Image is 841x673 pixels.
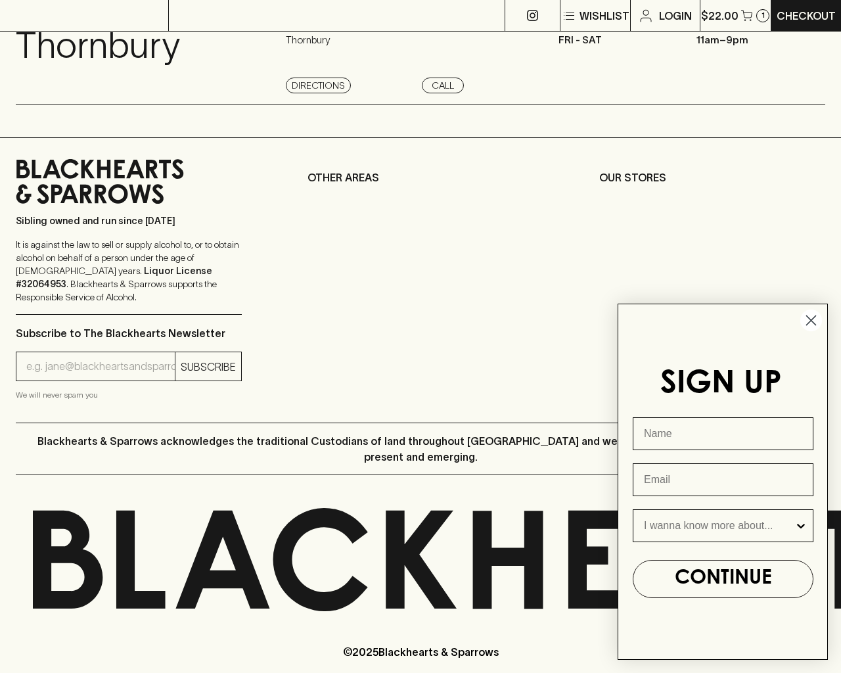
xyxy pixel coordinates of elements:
input: I wanna know more about... [644,510,794,542]
p: Checkout [777,8,836,24]
p: SUBSCRIBE [181,359,236,375]
p: OTHER AREAS [307,170,534,185]
p: Sibling owned and run since [DATE] [16,214,242,227]
div: FLYOUT Form [604,290,841,673]
p: It is against the law to sell or supply alcohol to, or to obtain alcohol on behalf of a person un... [16,238,242,304]
p: 11am – 9pm [696,33,815,48]
p: Wishlist [580,8,629,24]
p: Fri - Sat [558,33,677,48]
span: SIGN UP [660,369,782,401]
p: Login [659,8,692,24]
p: [STREET_ADDRESS] , Thornbury [286,18,378,48]
input: Name [633,417,813,450]
p: OUR STORES [599,170,825,185]
a: Directions [286,78,351,93]
p: ⠀ [169,8,180,24]
button: Close dialog [800,309,823,332]
button: CONTINUE [633,560,813,598]
input: Email [633,463,813,496]
a: Call [422,78,464,93]
p: 1 [761,12,765,19]
p: Thornbury [16,18,180,73]
button: Show Options [794,510,807,542]
input: e.g. jane@blackheartsandsparrows.com.au [26,356,175,377]
p: We will never spam you [16,388,242,402]
button: SUBSCRIBE [175,352,241,381]
p: $22.00 [701,8,739,24]
p: Blackhearts & Sparrows acknowledges the traditional Custodians of land throughout [GEOGRAPHIC_DAT... [26,433,815,465]
p: Subscribe to The Blackhearts Newsletter [16,325,242,341]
